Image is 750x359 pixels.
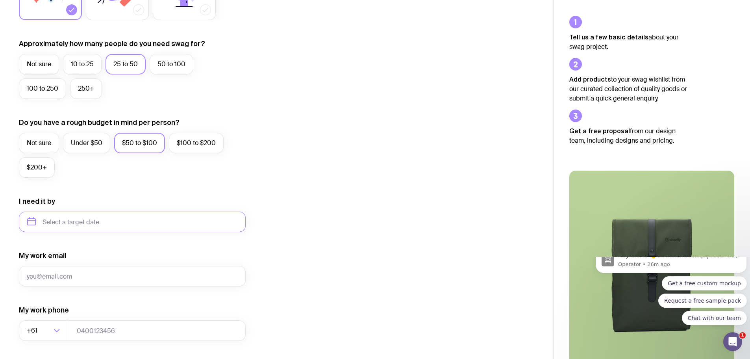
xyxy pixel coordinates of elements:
[3,19,154,68] div: Quick reply options
[739,332,746,339] span: 1
[19,54,59,74] label: Not sure
[70,78,102,99] label: 250+
[19,197,55,206] label: I need it by
[26,4,148,11] p: Message from Operator, sent 26m ago
[19,118,180,127] label: Do you have a rough budget in mind per person?
[19,212,246,232] input: Select a target date
[569,74,687,103] p: to your swag wishlist from our curated collection of quality goods or submit a quick general enqu...
[723,332,742,351] iframe: Intercom live chat
[19,133,59,153] label: Not sure
[19,39,205,48] label: Approximately how many people do you need swag for?
[569,127,630,134] strong: Get a free proposal
[569,32,687,52] p: about your swag project.
[66,37,154,51] button: Quick reply: Request a free sample pack
[569,126,687,145] p: from our design team, including designs and pricing.
[19,78,66,99] label: 100 to 250
[106,54,146,74] label: 25 to 50
[569,76,611,83] strong: Add products
[63,133,110,153] label: Under $50
[69,19,154,33] button: Quick reply: Get a free custom mockup
[169,133,224,153] label: $100 to $200
[19,157,55,178] label: $200+
[19,320,69,341] div: Search for option
[19,266,246,286] input: you@email.com
[63,54,102,74] label: 10 to 25
[593,257,750,330] iframe: Intercom notifications message
[569,33,648,41] strong: Tell us a few basic details
[114,133,165,153] label: $50 to $100
[27,320,39,341] span: +61
[69,320,246,341] input: 0400123456
[39,320,51,341] input: Search for option
[150,54,193,74] label: 50 to 100
[89,54,154,68] button: Quick reply: Chat with our team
